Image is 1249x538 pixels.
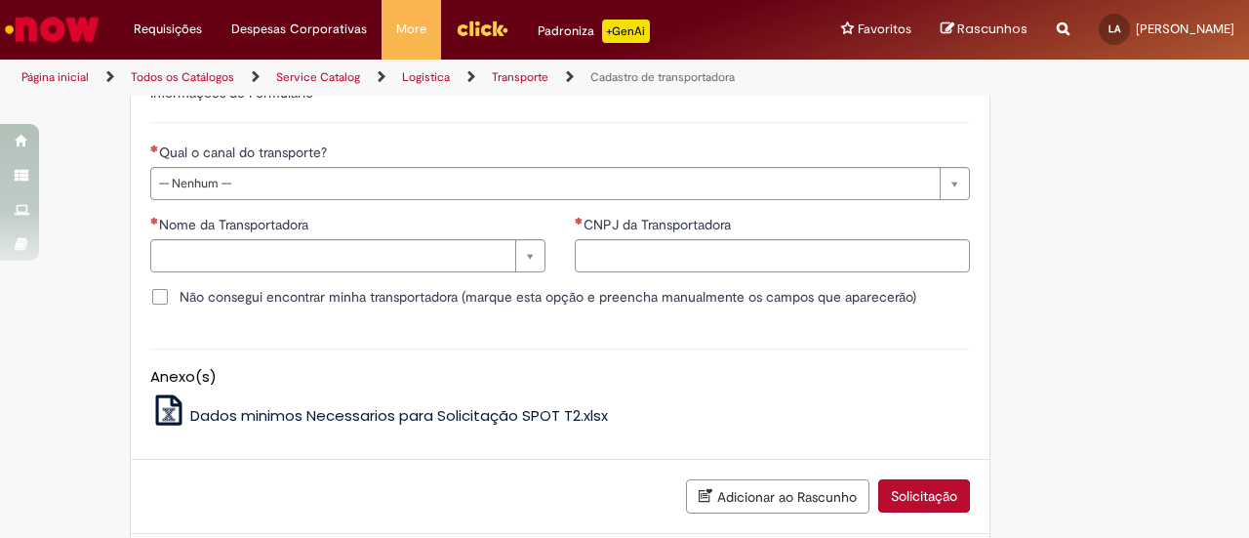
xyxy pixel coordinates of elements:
a: Service Catalog [276,69,360,85]
span: [PERSON_NAME] [1136,21,1234,37]
a: Rascunhos [941,21,1027,39]
button: Adicionar ao Rascunho [686,479,869,514]
span: Dados minimos Necessarios para Solicitação SPOT T2.xlsx [190,405,608,426]
p: +GenAi [602,20,650,43]
span: Necessários [575,217,584,225]
span: More [396,20,426,39]
a: Logistica [402,69,450,85]
span: Necessários - Nome da Transportadora [159,216,312,233]
span: Qual o canal do transporte? [159,144,331,161]
span: Requisições [134,20,202,39]
span: Rascunhos [957,20,1027,38]
div: Padroniza [538,20,650,43]
span: LA [1108,22,1120,35]
a: Transporte [492,69,548,85]
ul: Trilhas de página [15,60,818,96]
a: Todos os Catálogos [131,69,234,85]
span: -- Nenhum -- [159,168,930,199]
span: Despesas Corporativas [231,20,367,39]
a: Cadastro de transportadora [590,69,735,85]
img: click_logo_yellow_360x200.png [456,14,508,43]
span: CNPJ da Transportadora [584,216,735,233]
span: Necessários [150,217,159,225]
img: ServiceNow [2,10,102,49]
input: CNPJ da Transportadora [575,239,970,272]
a: Página inicial [21,69,89,85]
a: Dados minimos Necessarios para Solicitação SPOT T2.xlsx [150,405,609,426]
button: Solicitação [878,479,970,513]
span: Não consegui encontrar minha transportadora (marque esta opção e preencha manualmente os campos q... [180,287,916,307]
h5: Anexo(s) [150,369,970,386]
a: Limpar campo Nome da Transportadora [150,239,545,272]
span: Favoritos [858,20,911,39]
span: Necessários [150,145,159,152]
